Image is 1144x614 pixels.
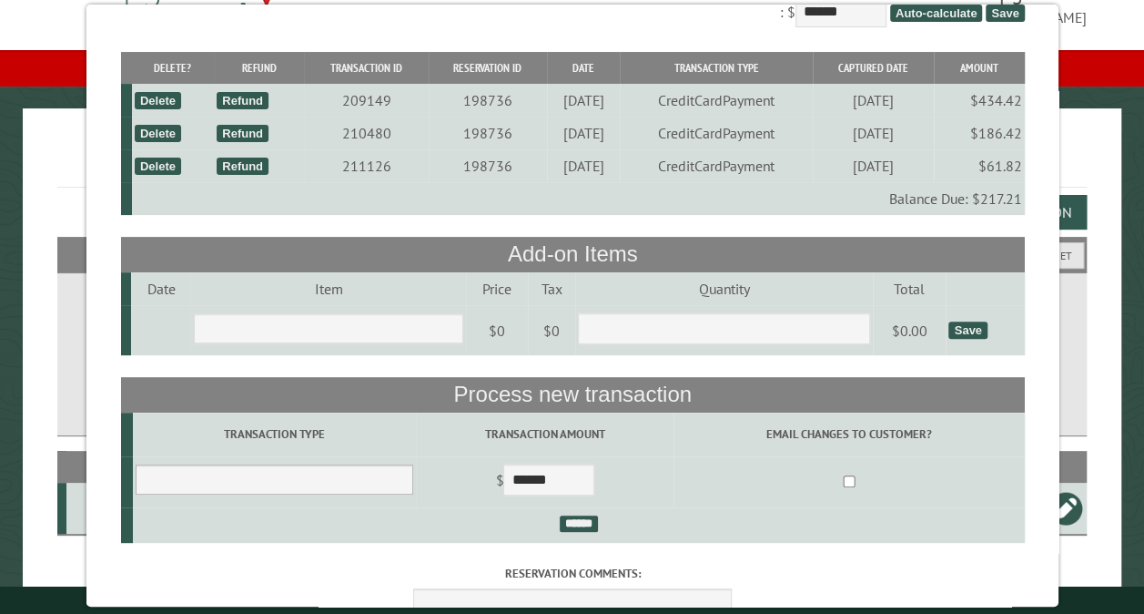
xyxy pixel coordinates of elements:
td: Price [465,272,527,305]
td: CreditCardPayment [620,84,812,117]
div: C2 [74,499,124,517]
th: Captured Date [812,52,933,84]
th: Transaction ID [304,52,428,84]
div: Save [948,322,987,339]
td: Balance Due: $217.21 [131,182,1024,215]
span: Save [986,5,1024,22]
td: $186.42 [933,117,1024,149]
td: $0 [527,305,574,356]
th: Delete? [131,52,213,84]
h1: Reservations [57,138,1087,188]
th: Reservation ID [428,52,546,84]
td: [DATE] [546,84,620,117]
td: [DATE] [546,117,620,149]
div: Refund [217,125,268,142]
th: Add-on Items [120,237,1024,271]
div: Delete [134,125,180,142]
td: 209149 [304,84,428,117]
label: Email changes to customer? [676,425,1021,443]
td: 198736 [428,117,546,149]
td: [DATE] [812,149,933,182]
td: 198736 [428,84,546,117]
td: Quantity [574,272,872,305]
th: Amount [933,52,1024,84]
td: $ [416,456,673,507]
th: Site [66,451,127,483]
td: 211126 [304,149,428,182]
td: [DATE] [812,117,933,149]
div: Refund [217,158,268,175]
div: Delete [134,92,180,109]
td: Date [130,272,190,305]
td: $434.42 [933,84,1024,117]
th: Transaction Type [620,52,812,84]
td: Total [872,272,945,305]
td: Tax [527,272,574,305]
td: [DATE] [546,149,620,182]
td: 210480 [304,117,428,149]
label: Transaction Amount [419,425,671,443]
td: CreditCardPayment [620,117,812,149]
div: Refund [217,92,268,109]
td: $0 [465,305,527,356]
td: [DATE] [812,84,933,117]
div: Delete [134,158,180,175]
th: Date [546,52,620,84]
label: Transaction Type [135,425,412,443]
span: Auto-calculate [889,5,982,22]
td: $0.00 [872,305,945,356]
h2: Filters [57,237,1087,271]
th: Refund [213,52,303,84]
td: 198736 [428,149,546,182]
label: Reservation comments: [120,565,1024,582]
td: $61.82 [933,149,1024,182]
td: Item [191,272,466,305]
td: CreditCardPayment [620,149,812,182]
th: Process new transaction [120,377,1024,412]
